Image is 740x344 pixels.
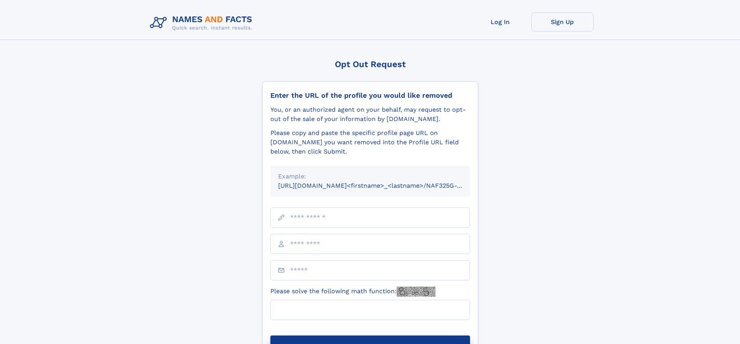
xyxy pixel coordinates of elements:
[531,12,594,31] a: Sign Up
[262,59,478,69] div: Opt Out Request
[270,128,470,156] div: Please copy and paste the specific profile page URL on [DOMAIN_NAME] you want removed into the Pr...
[278,182,485,189] small: [URL][DOMAIN_NAME]<firstname>_<lastname>/NAF325G-xxxxxxxx
[270,91,470,100] div: Enter the URL of the profile you would like removed
[147,12,259,33] img: Logo Names and Facts
[270,287,435,297] label: Please solve the following math function:
[270,105,470,124] div: You, or an authorized agent on your behalf, may request to opt-out of the sale of your informatio...
[278,172,462,181] div: Example:
[469,12,531,31] a: Log In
